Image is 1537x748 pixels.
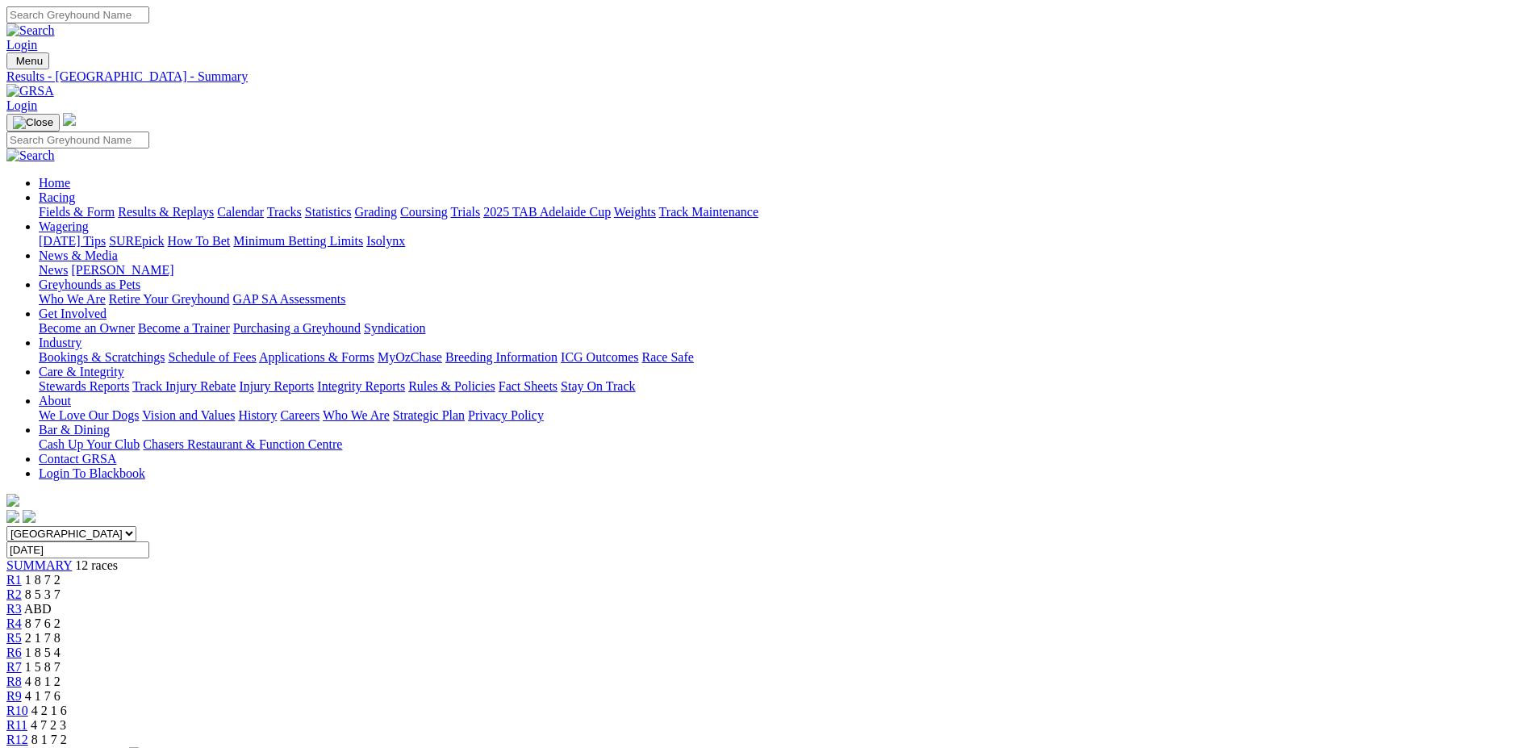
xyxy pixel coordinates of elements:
[6,602,22,616] a: R3
[25,660,61,674] span: 1 5 8 7
[39,219,89,233] a: Wagering
[280,408,320,422] a: Careers
[408,379,495,393] a: Rules & Policies
[323,408,390,422] a: Who We Are
[25,587,61,601] span: 8 5 3 7
[39,379,129,393] a: Stewards Reports
[6,616,22,630] span: R4
[233,234,363,248] a: Minimum Betting Limits
[6,733,28,746] a: R12
[233,321,361,335] a: Purchasing a Greyhound
[39,321,135,335] a: Become an Owner
[6,69,1531,84] a: Results - [GEOGRAPHIC_DATA] - Summary
[63,113,76,126] img: logo-grsa-white.png
[641,350,693,364] a: Race Safe
[39,336,81,349] a: Industry
[39,307,107,320] a: Get Involved
[6,573,22,587] a: R1
[39,452,116,466] a: Contact GRSA
[25,689,61,703] span: 4 1 7 6
[39,278,140,291] a: Greyhounds as Pets
[499,379,558,393] a: Fact Sheets
[366,234,405,248] a: Isolynx
[6,52,49,69] button: Toggle navigation
[6,114,60,132] button: Toggle navigation
[6,587,22,601] a: R2
[39,394,71,407] a: About
[6,38,37,52] a: Login
[16,55,43,67] span: Menu
[39,263,1531,278] div: News & Media
[6,132,149,148] input: Search
[6,23,55,38] img: Search
[259,350,374,364] a: Applications & Forms
[39,234,1531,249] div: Wagering
[39,379,1531,394] div: Care & Integrity
[6,689,22,703] span: R9
[25,631,61,645] span: 2 1 7 8
[6,646,22,659] a: R6
[168,350,256,364] a: Schedule of Fees
[355,205,397,219] a: Grading
[109,234,164,248] a: SUREpick
[39,321,1531,336] div: Get Involved
[39,408,1531,423] div: About
[393,408,465,422] a: Strategic Plan
[39,249,118,262] a: News & Media
[39,365,124,378] a: Care & Integrity
[238,408,277,422] a: History
[168,234,231,248] a: How To Bet
[25,675,61,688] span: 4 8 1 2
[39,205,115,219] a: Fields & Form
[6,558,72,572] a: SUMMARY
[25,646,61,659] span: 1 8 5 4
[132,379,236,393] a: Track Injury Rebate
[39,292,1531,307] div: Greyhounds as Pets
[25,573,61,587] span: 1 8 7 2
[400,205,448,219] a: Coursing
[561,379,635,393] a: Stay On Track
[39,437,1531,452] div: Bar & Dining
[118,205,214,219] a: Results & Replays
[39,234,106,248] a: [DATE] Tips
[6,98,37,112] a: Login
[31,718,66,732] span: 4 7 2 3
[6,148,55,163] img: Search
[39,350,1531,365] div: Industry
[39,408,139,422] a: We Love Our Dogs
[317,379,405,393] a: Integrity Reports
[6,84,54,98] img: GRSA
[483,205,611,219] a: 2025 TAB Adelaide Cup
[450,205,480,219] a: Trials
[39,350,165,364] a: Bookings & Scratchings
[6,718,27,732] a: R11
[364,321,425,335] a: Syndication
[267,205,302,219] a: Tracks
[6,675,22,688] a: R8
[6,541,149,558] input: Select date
[39,437,140,451] a: Cash Up Your Club
[6,660,22,674] a: R7
[6,631,22,645] a: R5
[142,408,235,422] a: Vision and Values
[239,379,314,393] a: Injury Reports
[6,494,19,507] img: logo-grsa-white.png
[24,602,52,616] span: ABD
[109,292,230,306] a: Retire Your Greyhound
[561,350,638,364] a: ICG Outcomes
[6,510,19,523] img: facebook.svg
[6,704,28,717] a: R10
[23,510,36,523] img: twitter.svg
[75,558,118,572] span: 12 races
[25,616,61,630] span: 8 7 6 2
